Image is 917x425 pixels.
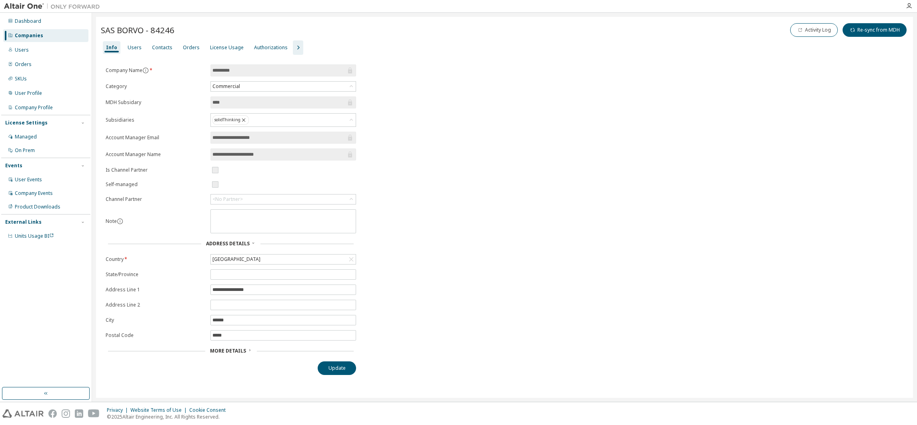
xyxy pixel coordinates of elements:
label: Note [106,218,117,225]
div: Users [15,47,29,53]
label: State/Province [106,271,206,278]
label: Address Line 1 [106,287,206,293]
label: MDH Subsidary [106,99,206,106]
div: License Usage [210,44,244,51]
label: Account Manager Name [106,151,206,158]
div: Dashboard [15,18,41,24]
div: Cookie Consent [189,407,230,413]
div: SKUs [15,76,27,82]
label: Country [106,256,206,263]
label: Company Name [106,67,206,74]
div: On Prem [15,147,35,154]
div: Users [128,44,142,51]
div: Website Terms of Use [130,407,189,413]
img: altair_logo.svg [2,409,44,418]
div: Privacy [107,407,130,413]
img: Altair One [4,2,104,10]
img: youtube.svg [88,409,100,418]
div: Product Downloads [15,204,60,210]
div: Events [5,162,22,169]
label: Address Line 2 [106,302,206,308]
div: Info [106,44,117,51]
p: © 2025 Altair Engineering, Inc. All Rights Reserved. [107,413,230,420]
div: Orders [15,61,32,68]
img: instagram.svg [62,409,70,418]
div: Orders [183,44,200,51]
div: Companies [15,32,43,39]
div: Commercial [211,82,241,91]
img: linkedin.svg [75,409,83,418]
label: Category [106,83,206,90]
div: Company Events [15,190,53,196]
div: External Links [5,219,42,225]
button: Update [318,361,356,375]
div: [GEOGRAPHIC_DATA] [211,255,262,264]
div: User Events [15,176,42,183]
label: Subsidiaries [106,117,206,123]
button: information [117,218,123,225]
button: Activity Log [790,23,838,37]
span: More Details [210,347,246,354]
img: facebook.svg [48,409,57,418]
label: Channel Partner [106,196,206,202]
div: Authorizations [254,44,288,51]
div: User Profile [15,90,42,96]
button: information [142,67,149,74]
div: [GEOGRAPHIC_DATA] [211,255,356,264]
div: Contacts [152,44,172,51]
div: <No Partner> [212,196,243,202]
label: Self-managed [106,181,206,188]
span: Address Details [206,240,250,247]
span: SAS BORVO - 84246 [101,24,174,36]
label: Postal Code [106,332,206,339]
label: Is Channel Partner [106,167,206,173]
div: Managed [15,134,37,140]
div: solidThinking [211,114,356,126]
div: <No Partner> [211,194,356,204]
button: Re-sync from MDH [843,23,907,37]
label: City [106,317,206,323]
div: Commercial [211,82,356,91]
label: Account Manager Email [106,134,206,141]
div: License Settings [5,120,48,126]
div: solidThinking [212,115,249,125]
div: Company Profile [15,104,53,111]
span: Units Usage BI [15,233,54,239]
